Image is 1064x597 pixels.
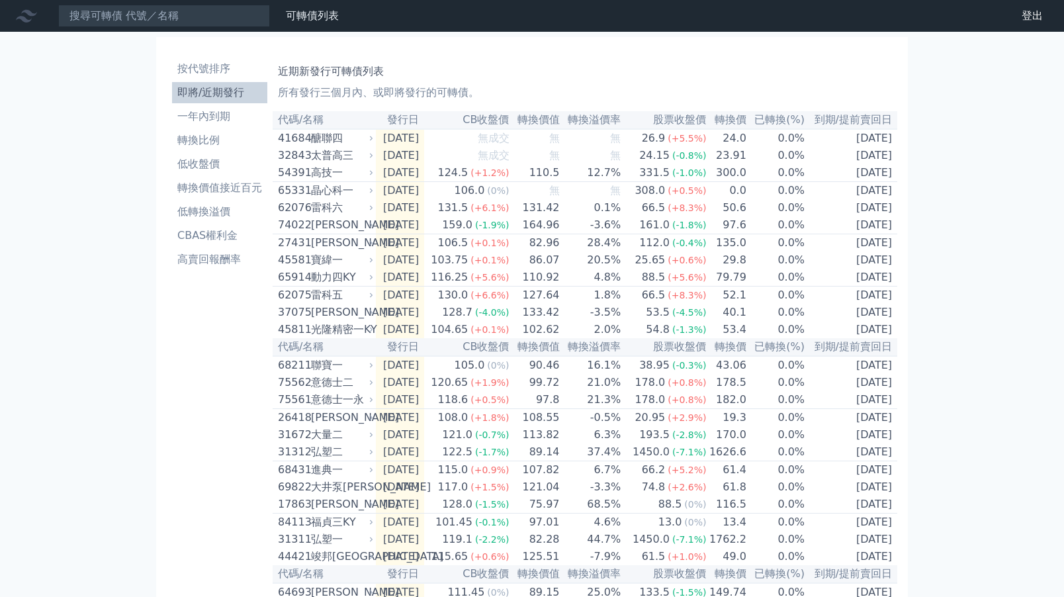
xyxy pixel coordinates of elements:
[637,235,672,251] div: 112.0
[668,394,706,405] span: (+0.8%)
[684,499,706,510] span: (0%)
[805,461,897,479] td: [DATE]
[805,479,897,496] td: [DATE]
[278,235,308,251] div: 27431
[475,499,510,510] span: (-1.5%)
[707,443,746,461] td: 1626.6
[560,356,622,374] td: 16.1%
[311,165,371,181] div: 高技一
[278,427,308,443] div: 31672
[747,111,805,129] th: 已轉換(%)
[621,338,707,356] th: 股票收盤價
[311,304,371,320] div: [PERSON_NAME]
[560,443,622,461] td: 37.4%
[278,217,308,233] div: 74022
[805,426,897,443] td: [DATE]
[610,149,621,161] span: 無
[172,154,267,175] a: 低收盤價
[470,238,509,248] span: (+0.1%)
[428,269,470,285] div: 116.25
[639,479,668,495] div: 74.8
[311,514,371,530] div: 福貞三KY
[560,338,622,356] th: 轉換溢價率
[311,479,371,495] div: 大井泵[PERSON_NAME]
[1011,5,1053,26] a: 登出
[435,479,470,495] div: 117.0
[311,252,371,268] div: 寶緯一
[452,183,488,199] div: 106.0
[560,304,622,321] td: -3.5%
[747,391,805,409] td: 0.0%
[278,130,308,146] div: 41684
[172,61,267,77] li: 按代號排序
[639,462,668,478] div: 66.2
[707,182,746,200] td: 0.0
[637,427,672,443] div: 193.5
[560,287,622,304] td: 1.8%
[475,307,510,318] span: (-4.0%)
[747,443,805,461] td: 0.0%
[510,234,560,252] td: 82.96
[668,465,706,475] span: (+5.2%)
[707,496,746,514] td: 116.5
[278,496,308,512] div: 17863
[311,410,371,426] div: [PERSON_NAME]
[435,392,470,408] div: 118.6
[510,304,560,321] td: 133.42
[278,183,308,199] div: 65331
[707,514,746,531] td: 13.4
[376,374,424,391] td: [DATE]
[278,252,308,268] div: 45581
[435,200,470,216] div: 131.5
[630,444,672,460] div: 1450.0
[286,9,339,22] a: 可轉債列表
[637,165,672,181] div: 331.5
[510,252,560,269] td: 86.07
[672,150,707,161] span: (-0.8%)
[707,426,746,443] td: 170.0
[376,356,424,374] td: [DATE]
[278,375,308,390] div: 75562
[747,426,805,443] td: 0.0%
[470,272,509,283] span: (+5.6%)
[668,203,706,213] span: (+8.3%)
[747,321,805,338] td: 0.0%
[376,304,424,321] td: [DATE]
[510,216,560,234] td: 164.96
[273,338,376,356] th: 代碼/名稱
[805,443,897,461] td: [DATE]
[672,238,707,248] span: (-0.4%)
[278,287,308,303] div: 62075
[428,252,470,268] div: 103.75
[311,427,371,443] div: 大量二
[311,322,371,338] div: 光隆精密一KY
[747,496,805,514] td: 0.0%
[452,357,488,373] div: 105.0
[470,203,509,213] span: (+6.1%)
[470,465,509,475] span: (+0.9%)
[672,430,707,440] span: (-2.8%)
[621,111,707,129] th: 股票收盤價
[707,199,746,216] td: 50.6
[805,321,897,338] td: [DATE]
[376,129,424,147] td: [DATE]
[376,461,424,479] td: [DATE]
[707,461,746,479] td: 61.4
[278,64,892,79] h1: 近期新發行可轉債列表
[805,356,897,374] td: [DATE]
[510,426,560,443] td: 113.82
[470,167,509,178] span: (+1.2%)
[435,235,470,251] div: 106.5
[610,132,621,144] span: 無
[172,109,267,124] li: 一年內到期
[560,321,622,338] td: 2.0%
[510,496,560,514] td: 75.97
[805,216,897,234] td: [DATE]
[470,412,509,423] span: (+1.8%)
[639,200,668,216] div: 66.5
[805,496,897,514] td: [DATE]
[376,443,424,461] td: [DATE]
[707,147,746,164] td: 23.91
[58,5,270,27] input: 搜尋可轉債 代號／名稱
[510,199,560,216] td: 131.42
